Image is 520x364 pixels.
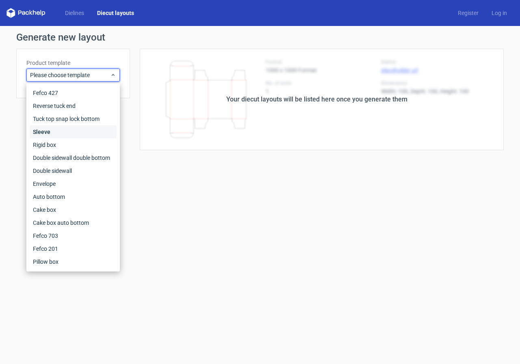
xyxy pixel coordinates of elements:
div: Auto bottom [30,190,117,203]
div: Reverse tuck end [30,99,117,112]
div: Cake box [30,203,117,216]
a: Log in [485,9,513,17]
div: Fefco 427 [30,86,117,99]
div: Fefco 201 [30,242,117,255]
a: Dielines [58,9,91,17]
div: Cake box auto bottom [30,216,117,229]
a: Diecut layouts [91,9,141,17]
h1: Generate new layout [16,32,504,42]
div: Rigid box [30,138,117,151]
div: Envelope [30,177,117,190]
div: Double sidewall double bottom [30,151,117,164]
label: Product template [26,59,120,67]
span: Please choose template [30,71,110,79]
div: Pillow box [30,255,117,268]
div: Your diecut layouts will be listed here once you generate them [226,95,407,104]
div: Sleeve [30,125,117,138]
a: Register [451,9,485,17]
div: Double sidewall [30,164,117,177]
div: Tuck top snap lock bottom [30,112,117,125]
div: Fefco 703 [30,229,117,242]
